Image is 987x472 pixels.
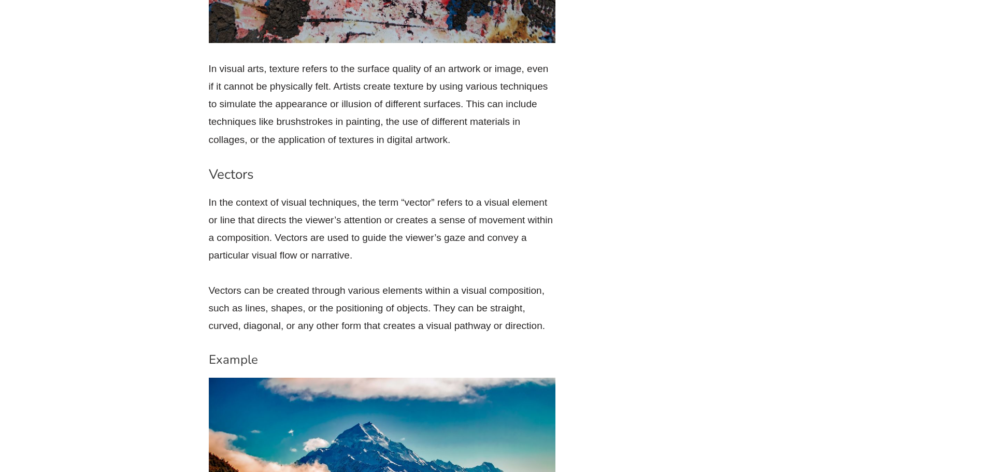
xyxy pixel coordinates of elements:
p: In the context of visual techniques, the term “vector” refers to a visual element or line that di... [209,194,556,265]
p: In visual arts, texture refers to the surface quality of an artwork or image, even if it cannot b... [209,60,556,149]
h4: Example [209,352,556,367]
p: Vectors can be created through various elements within a visual composition, such as lines, shape... [209,282,556,335]
h3: Vectors [209,166,556,183]
iframe: Chat Widget [814,355,987,472]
